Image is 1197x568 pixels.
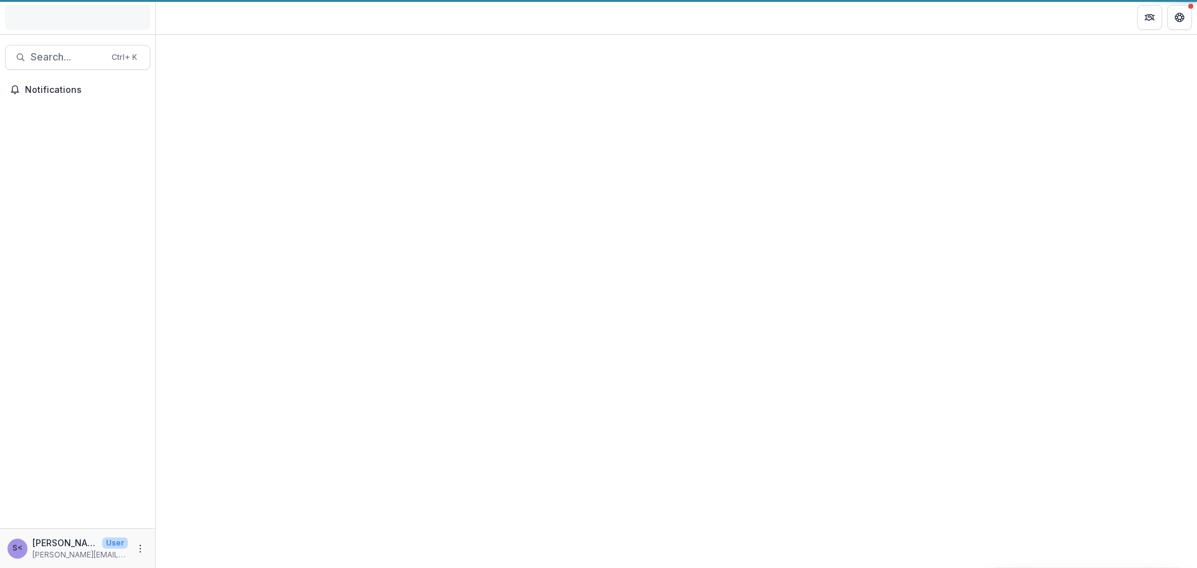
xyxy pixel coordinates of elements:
[1167,5,1192,30] button: Get Help
[5,80,150,100] button: Notifications
[25,85,145,95] span: Notifications
[12,544,22,552] div: Sarah Grady <sarah@cliffamilyfoundation.org>
[31,51,104,63] span: Search...
[32,536,97,549] p: [PERSON_NAME] <[PERSON_NAME][EMAIL_ADDRESS][DOMAIN_NAME]>
[109,51,140,64] div: Ctrl + K
[1137,5,1162,30] button: Partners
[133,541,148,556] button: More
[32,549,128,561] p: [PERSON_NAME][EMAIL_ADDRESS][DOMAIN_NAME]
[102,537,128,549] p: User
[161,8,214,26] nav: breadcrumb
[5,45,150,70] button: Search...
